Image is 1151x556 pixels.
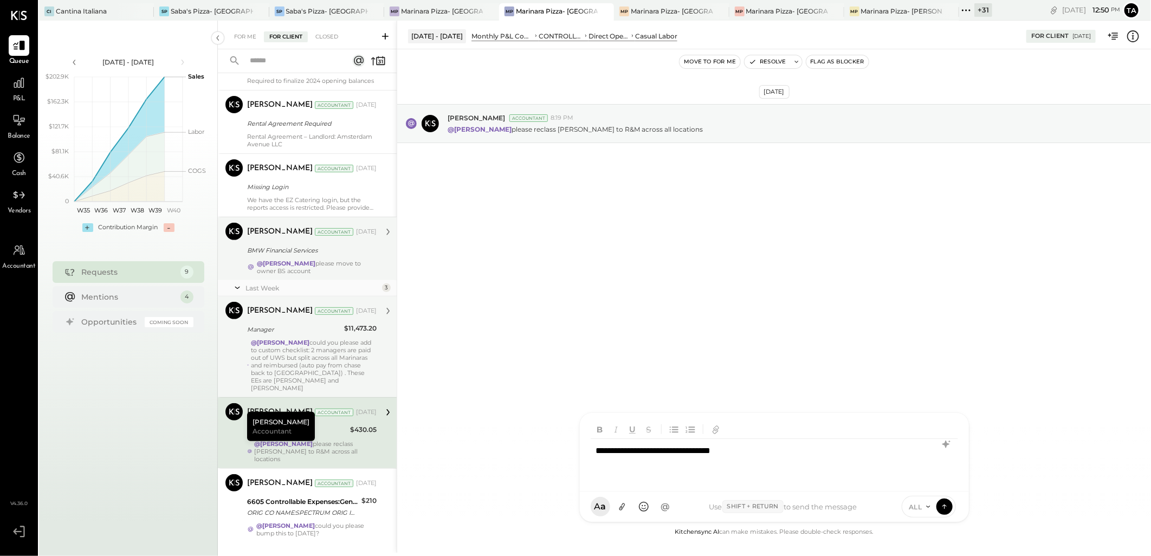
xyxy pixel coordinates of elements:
div: MP [390,7,399,16]
strong: @[PERSON_NAME] [257,260,315,267]
div: Saba's Pizza- [GEOGRAPHIC_DATA] [171,7,253,16]
span: Shift + Return [722,500,784,513]
div: [PERSON_NAME] [247,227,313,237]
div: Accountant [315,307,353,315]
a: Cash [1,147,37,179]
text: Labor [188,128,204,135]
div: MP [505,7,514,16]
text: 0 [65,197,69,205]
div: [DATE] [759,85,790,99]
div: SP [159,7,169,16]
div: $430.05 [350,424,377,435]
text: $202.9K [46,73,69,80]
div: [PERSON_NAME] [247,412,315,441]
div: [DATE] - [DATE] [408,29,466,43]
button: @ [656,497,675,516]
div: [DATE] [356,101,377,109]
span: P&L [13,94,25,104]
div: [DATE] [356,228,377,236]
div: [DATE] [1072,33,1091,40]
div: Accountant [315,409,353,416]
span: 8:19 PM [551,114,573,122]
div: [PERSON_NAME] [247,100,313,111]
div: 3 [382,283,391,292]
div: Rental Agreement – Landlord: Amsterdam Avenue LLC [247,133,377,148]
div: Required to finalize 2024 opening balances [247,77,377,85]
div: could you please bump this to [DATE]? [256,522,377,537]
p: please reclass [PERSON_NAME] to R&M across all locations [448,125,703,134]
strong: @[PERSON_NAME] [251,339,309,346]
div: Accountant [315,101,353,109]
div: CI [44,7,54,16]
div: Manager [247,324,341,335]
div: For Client [1031,32,1069,41]
div: - [164,223,174,232]
div: 9 [180,266,193,279]
div: Accountant [315,165,353,172]
div: 4 [180,290,193,303]
div: [PERSON_NAME] [247,306,313,316]
div: please reclass [PERSON_NAME] to R&M across all locations [255,440,377,463]
text: W35 [76,206,89,214]
div: Marinara Pizza- [GEOGRAPHIC_DATA] [516,7,598,16]
div: BMW Financial Services [247,245,373,256]
div: CONTROLLABLE EXPENSES [539,31,583,41]
button: Ordered List [683,422,697,437]
div: $210 [361,495,377,506]
button: Italic [609,422,623,437]
div: [DATE] [356,408,377,417]
text: $121.7K [49,122,69,130]
text: W38 [131,206,144,214]
div: Monthly P&L Comparison [471,31,533,41]
div: MP [735,7,745,16]
text: $81.1K [51,147,69,155]
div: ORIG CO NAME:SPECTRUM ORIG ID:0000358635 DESC DATE:240501 CO ENTRY DESCR:SPECTRUM SEC:PPD TRACE#:... [247,507,358,518]
div: Marinara Pizza- [GEOGRAPHIC_DATA]. [631,7,713,16]
div: Contribution Margin [99,223,158,232]
div: please move to owner BS account [257,260,377,275]
a: Queue [1,35,37,67]
div: Coming Soon [145,317,193,327]
a: Balance [1,110,37,141]
div: Direct Operating Expenses [589,31,630,41]
div: Requests [82,267,175,277]
div: Closed [310,31,344,42]
button: Unordered List [667,422,681,437]
button: Add URL [709,422,723,437]
div: copy link [1049,4,1059,16]
div: [PERSON_NAME] [247,163,313,174]
text: COGS [188,167,206,174]
strong: @[PERSON_NAME] [448,125,512,133]
div: MP [850,7,859,16]
div: Marinara Pizza- [PERSON_NAME] [861,7,943,16]
div: [DATE] [356,307,377,315]
text: W36 [94,206,108,214]
button: Underline [625,422,639,437]
text: Sales [188,73,204,80]
text: $40.6K [48,172,69,180]
div: + [82,223,93,232]
span: Queue [9,57,29,67]
div: $11,473.20 [344,323,377,334]
div: For Client [264,31,308,42]
div: 6605 Controllable Expenses:General & Administrative Expenses:Phone and Internet [247,496,358,507]
span: Cash [12,169,26,179]
a: Vendors [1,185,37,216]
div: Missing Login [247,182,373,192]
div: Opportunities [82,316,139,327]
div: could you please add to custom checklist: 2 managers are paid out of UWS but split across all Mar... [251,339,377,392]
div: Rental Agreement Required [247,118,373,129]
div: Accountant [315,228,353,236]
div: MP [619,7,629,16]
div: Marinara Pizza- [GEOGRAPHIC_DATA] [401,7,483,16]
div: [PERSON_NAME] [247,407,313,418]
div: Use to send the message [675,500,891,513]
button: Ta [1123,2,1140,19]
div: Casual Labor [635,31,677,41]
a: P&L [1,73,37,104]
div: [DATE] [356,479,377,488]
strong: @[PERSON_NAME] [255,440,313,448]
a: Accountant [1,240,37,271]
div: Accountant [315,480,353,487]
button: Bold [593,422,607,437]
